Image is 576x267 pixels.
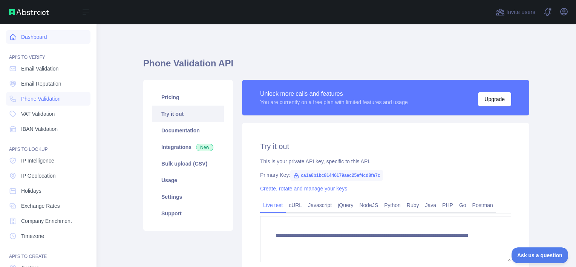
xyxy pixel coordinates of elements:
[152,155,224,172] a: Bulk upload (CSV)
[456,199,469,211] a: Go
[286,199,305,211] a: cURL
[6,77,90,91] a: Email Reputation
[152,122,224,139] a: Documentation
[6,92,90,106] a: Phone Validation
[335,199,356,211] a: jQuery
[6,137,90,152] div: API'S TO LOOKUP
[506,8,535,17] span: Invite users
[6,169,90,183] a: IP Geolocation
[305,199,335,211] a: Javascript
[6,154,90,167] a: IP Intelligence
[381,199,404,211] a: Python
[260,98,408,106] div: You are currently on a free plan with limited features and usage
[21,217,72,225] span: Company Enrichment
[152,189,224,205] a: Settings
[494,6,537,18] button: Invite users
[21,202,60,210] span: Exchange Rates
[439,199,456,211] a: PHP
[152,205,224,222] a: Support
[196,144,213,151] span: New
[21,232,44,240] span: Timezone
[6,214,90,228] a: Company Enrichment
[152,89,224,106] a: Pricing
[404,199,422,211] a: Ruby
[422,199,440,211] a: Java
[21,65,58,72] span: Email Validation
[260,199,286,211] a: Live test
[21,80,61,87] span: Email Reputation
[152,172,224,189] a: Usage
[260,171,511,179] div: Primary Key:
[260,89,408,98] div: Unlock more calls and features
[290,170,383,181] span: ca1a6b1bc81446179aec25ef4cd8fa7c
[6,244,90,259] div: API'S TO CREATE
[9,9,49,15] img: Abstract API
[260,186,347,192] a: Create, rotate and manage your keys
[478,92,511,106] button: Upgrade
[6,45,90,60] div: API'S TO VERIFY
[143,57,529,75] h1: Phone Validation API
[356,199,381,211] a: NodeJS
[21,125,58,133] span: IBAN Validation
[6,62,90,75] a: Email Validation
[152,139,224,155] a: Integrations New
[21,110,55,118] span: VAT Validation
[260,141,511,152] h2: Try it out
[21,172,56,180] span: IP Geolocation
[6,184,90,198] a: Holidays
[6,199,90,213] a: Exchange Rates
[6,122,90,136] a: IBAN Validation
[469,199,496,211] a: Postman
[21,95,61,103] span: Phone Validation
[6,229,90,243] a: Timezone
[21,187,41,195] span: Holidays
[512,247,568,263] iframe: Toggle Customer Support
[21,157,54,164] span: IP Intelligence
[260,158,511,165] div: This is your private API key, specific to this API.
[152,106,224,122] a: Try it out
[6,107,90,121] a: VAT Validation
[6,30,90,44] a: Dashboard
